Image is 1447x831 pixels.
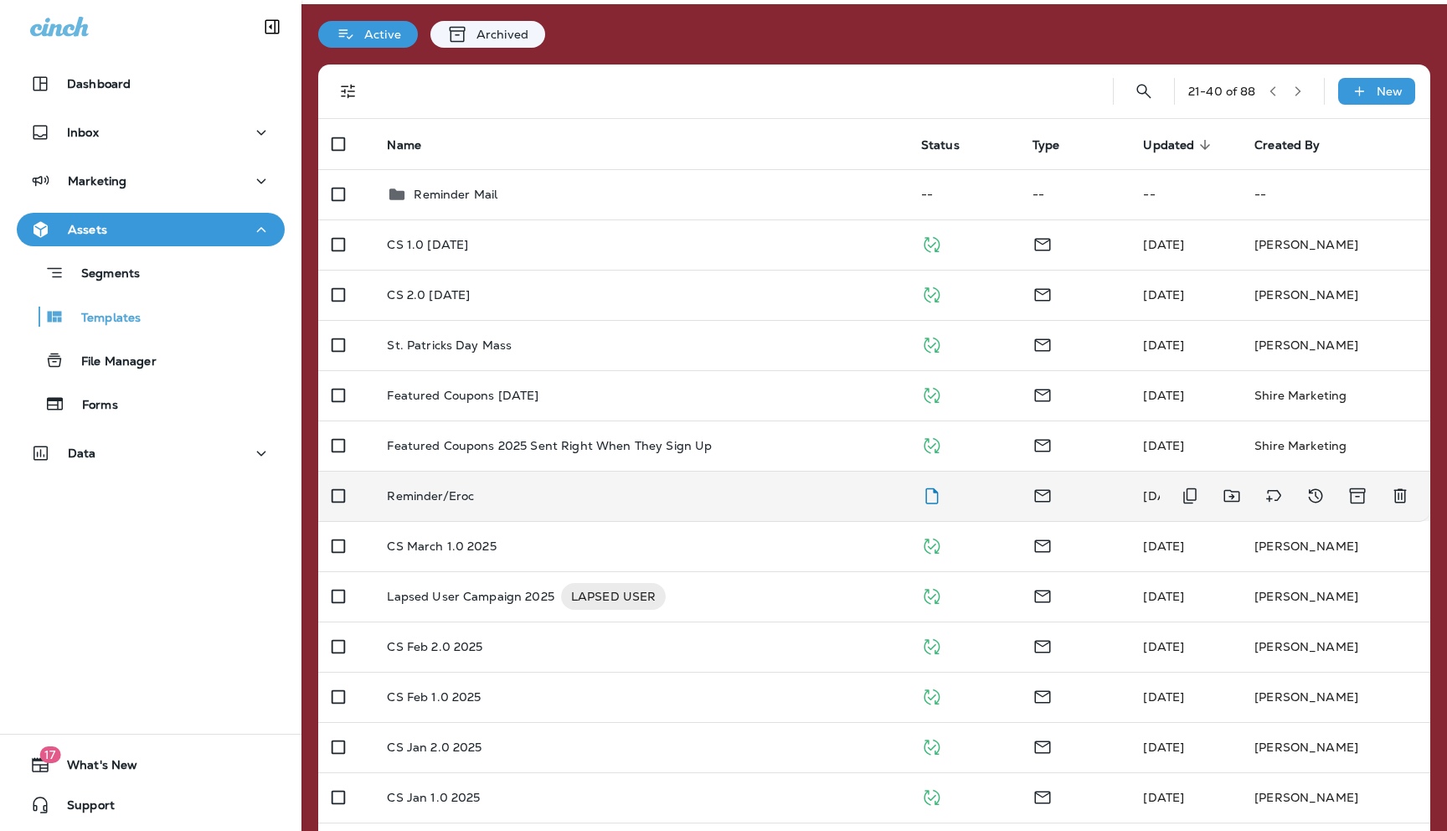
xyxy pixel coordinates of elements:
[1143,287,1184,302] span: Shire Marketing
[50,798,115,818] span: Support
[17,255,285,291] button: Segments
[1130,169,1241,219] td: --
[1032,286,1053,301] span: Email
[387,238,468,251] p: CS 1.0 [DATE]
[387,741,481,754] p: CS Jan 2.0 2025
[1032,235,1053,250] span: Email
[387,489,474,503] p: Reminder/Eroc
[356,28,401,41] p: Active
[1383,479,1417,513] button: Delete
[387,791,480,804] p: CS Jan 1.0 2025
[1032,137,1082,152] span: Type
[1143,438,1184,453] span: Shire Marketing
[1241,169,1430,219] td: --
[17,213,285,246] button: Assets
[1143,388,1184,403] span: Shire Marketing
[1143,138,1194,152] span: Updated
[1143,790,1184,805] span: Shire Marketing
[561,583,667,610] div: LAPSED USER
[1173,479,1207,513] button: Duplicate
[1143,740,1184,755] span: Shire Marketing
[1241,672,1430,722] td: [PERSON_NAME]
[1241,571,1430,622] td: [PERSON_NAME]
[1215,479,1249,513] button: Move to folder
[387,690,481,704] p: CS Feb 1.0 2025
[908,169,1019,219] td: --
[921,637,942,653] span: Published
[1377,85,1403,98] p: New
[17,386,285,421] button: Forms
[64,354,157,370] p: File Manager
[1032,637,1053,653] span: Email
[1241,622,1430,672] td: [PERSON_NAME]
[67,126,99,139] p: Inbox
[1032,537,1053,552] span: Email
[921,788,942,803] span: Published
[1032,386,1053,401] span: Email
[921,688,942,703] span: Published
[1032,138,1060,152] span: Type
[332,75,365,108] button: Filters
[1299,479,1332,513] button: View Changelog
[1188,85,1256,98] div: 21 - 40 of 88
[1241,772,1430,823] td: [PERSON_NAME]
[387,439,712,452] p: Featured Coupons 2025 Sent Right When They Sign Up
[1341,479,1375,513] button: Archive
[921,138,960,152] span: Status
[1143,689,1184,705] span: Shire Marketing
[921,537,942,552] span: Published
[17,164,285,198] button: Marketing
[387,137,443,152] span: Name
[1254,138,1320,152] span: Created By
[1257,479,1290,513] button: Add tags
[921,487,942,502] span: Draft
[1032,688,1053,703] span: Email
[387,338,512,352] p: St. Patricks Day Mass
[921,336,942,351] span: Published
[50,758,137,778] span: What's New
[1241,320,1430,370] td: [PERSON_NAME]
[387,138,421,152] span: Name
[1143,488,1184,503] span: Gabe Davis
[39,746,60,763] span: 17
[1143,338,1184,353] span: Shire Marketing
[68,174,126,188] p: Marketing
[1032,436,1053,452] span: Email
[921,587,942,602] span: Published
[17,436,285,470] button: Data
[561,588,667,605] span: LAPSED USER
[921,386,942,401] span: Published
[1241,722,1430,772] td: [PERSON_NAME]
[1019,169,1130,219] td: --
[921,235,942,250] span: Published
[468,28,528,41] p: Archived
[1032,788,1053,803] span: Email
[249,10,296,44] button: Collapse Sidebar
[1127,75,1161,108] button: Search Templates
[1032,487,1053,502] span: Email
[414,188,497,201] p: Reminder Mail
[65,398,118,414] p: Forms
[387,389,538,402] p: Featured Coupons [DATE]
[67,77,131,90] p: Dashboard
[1143,589,1184,604] span: Shire Marketing
[1143,639,1184,654] span: Shire Marketing
[17,299,285,334] button: Templates
[1143,237,1184,252] span: Shire Marketing
[17,116,285,149] button: Inbox
[1143,137,1216,152] span: Updated
[17,343,285,378] button: File Manager
[921,137,981,152] span: Status
[1241,270,1430,320] td: [PERSON_NAME]
[1241,421,1430,471] td: Shire Marketing
[387,539,496,553] p: CS March 1.0 2025
[1032,587,1053,602] span: Email
[921,286,942,301] span: Published
[68,223,107,236] p: Assets
[921,738,942,753] span: Published
[68,446,96,460] p: Data
[1241,219,1430,270] td: [PERSON_NAME]
[1254,137,1341,152] span: Created By
[387,640,482,653] p: CS Feb 2.0 2025
[921,436,942,452] span: Published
